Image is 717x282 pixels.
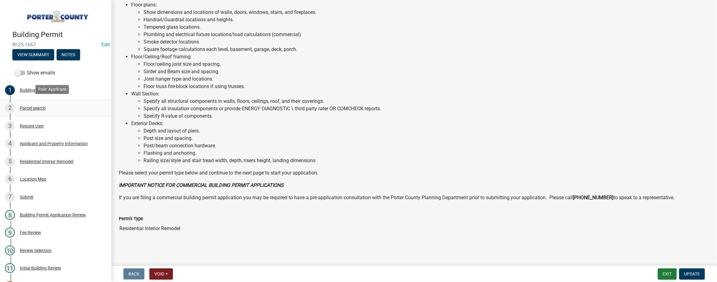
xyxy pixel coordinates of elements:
[57,49,80,60] button: Notes
[119,194,710,201] p: If you are filing a commercial building permit application you may be required to have a pre-appl...
[12,53,54,57] wm-modal-confirm: Summary
[20,141,88,146] div: Applicant and Property Information
[119,217,143,221] label: Permit Type
[5,85,15,95] div: 1
[5,139,15,149] div: 4
[144,46,710,53] li: Square footage calculations each level, basement, garage, deck, porch.
[119,182,284,188] strong: IMPORTANT NOTICE FOR COMMERCIAL BUILDING PERMIT APPLICATIONS
[123,268,144,280] button: Back
[20,124,44,128] div: Require User
[684,271,700,276] span: Update
[144,135,710,142] li: Post size and spacing.
[20,177,46,181] div: Location Map
[20,266,61,270] div: Initial Building Review
[20,88,61,92] div: Building Permit Guide
[57,53,80,57] wm-modal-confirm: Notes
[144,105,710,112] li: Specify all insulation components or provide ENERGY DIAGNOSTIC \ third party rater OR COMCHECK re...
[5,121,15,131] div: 3
[131,90,710,120] li: Wall Section:
[131,120,710,164] li: Exterior Decks:
[144,61,710,68] li: Floor/ceiling joist size and spacing.
[679,268,705,280] button: Update
[101,42,110,48] a: Edit
[144,68,710,75] li: Girder and Beam size and spacing.
[5,210,15,220] div: 8
[15,69,55,77] label: Show emails
[119,169,710,177] p: Please select your permit type below and continue to the next page to start your application.
[144,23,710,31] li: Tempered glass locations.
[131,1,710,53] li: Floor plans:
[12,30,106,39] h4: Building Permit
[12,49,54,60] button: View Summary
[154,271,164,276] span: Void
[5,174,15,184] div: 6
[36,85,69,94] div: Role: Applicant
[144,157,710,164] li: Railing size/style and stair tread width, depth, risers height, landing dimensions
[144,142,710,149] li: Post/beam connection hardware.
[5,228,15,238] div: 9
[20,248,52,253] div: Review Selection
[20,195,33,199] div: Submit
[144,75,710,83] li: Joist hanger type and locations.
[144,149,710,157] li: Flashing and anchoring.
[144,112,710,120] li: Specify R-value of components.
[5,157,15,166] div: 5
[149,268,173,280] button: Void
[144,38,710,46] li: Smoke detector locations
[128,271,140,276] span: Back
[5,263,15,273] div: 11
[131,53,710,90] li: Floor/Ceiling/Roof framing:
[144,9,710,16] li: Show dimensions and locations of walls, doors, windows, stairs, and fireplaces.
[658,268,677,280] button: Exit
[12,42,99,48] span: RI-25-1667
[12,6,101,24] img: Porter County, Indiana
[144,127,710,135] li: Depth and layout of piers.
[101,42,110,48] wm-modal-confirm: Edit Application Number
[573,195,614,200] strong: [PHONE_NUMBER]
[5,192,15,202] div: 7
[20,230,41,235] div: Fee Review
[144,98,710,105] li: Specify all structural components in walls, floors, ceilings, roof, and their coverings.
[144,16,710,23] li: Handrail/Guardrail locations and heights.
[5,246,15,255] div: 10
[20,106,46,110] div: Parcel search
[20,213,86,217] div: Building Permit Application Review
[20,159,73,164] div: Residential Interior Remodel
[5,103,15,113] div: 2
[144,83,710,90] li: Floor truss fire-block locations if using trusses.
[144,31,710,38] li: Plumbing and electrical fixture locations/load calculations (commercial)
